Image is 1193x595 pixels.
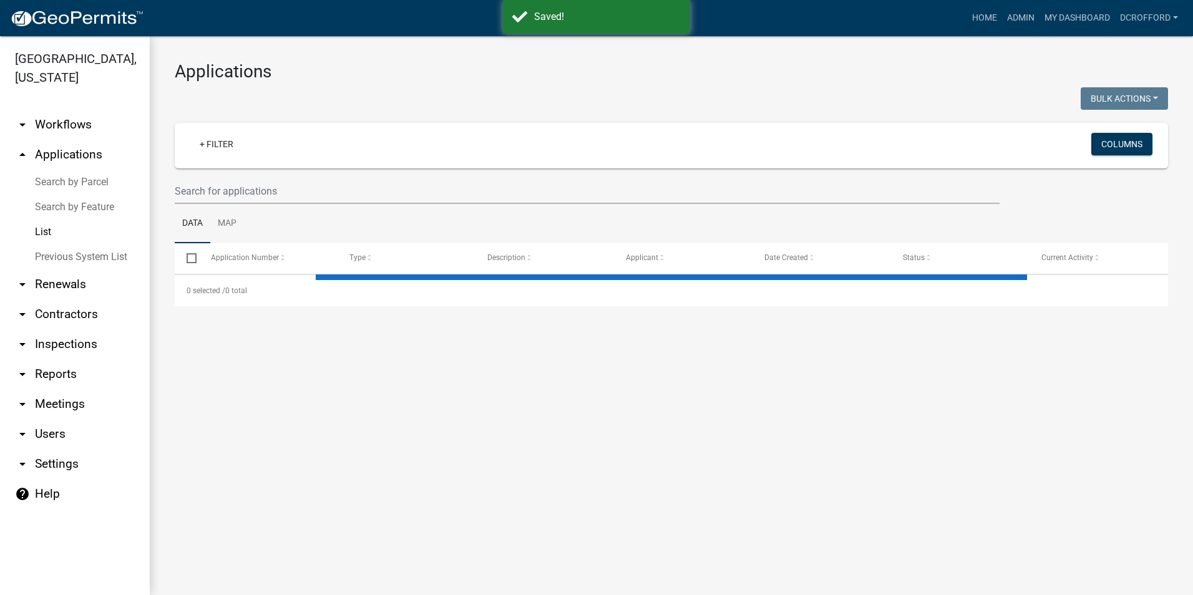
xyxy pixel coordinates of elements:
a: Home [967,6,1002,30]
div: Saved! [534,9,681,24]
a: My Dashboard [1040,6,1115,30]
i: arrow_drop_down [15,307,30,322]
a: + Filter [190,133,243,155]
a: Map [210,204,244,244]
span: Applicant [626,253,658,262]
div: 0 total [175,275,1168,306]
datatable-header-cell: Description [475,243,614,273]
datatable-header-cell: Select [175,243,198,273]
input: Search for applications [175,178,1000,204]
i: arrow_drop_down [15,427,30,442]
datatable-header-cell: Status [891,243,1030,273]
a: Admin [1002,6,1040,30]
span: Type [349,253,366,262]
datatable-header-cell: Current Activity [1030,243,1168,273]
button: Columns [1091,133,1152,155]
datatable-header-cell: Type [337,243,475,273]
span: Description [487,253,525,262]
i: arrow_drop_down [15,117,30,132]
span: Current Activity [1041,253,1093,262]
datatable-header-cell: Date Created [752,243,891,273]
i: arrow_drop_up [15,147,30,162]
button: Bulk Actions [1081,87,1168,110]
datatable-header-cell: Application Number [198,243,337,273]
h3: Applications [175,61,1168,82]
i: arrow_drop_down [15,337,30,352]
a: Data [175,204,210,244]
span: 0 selected / [187,286,225,295]
i: arrow_drop_down [15,457,30,472]
i: arrow_drop_down [15,367,30,382]
span: Status [903,253,925,262]
i: help [15,486,30,501]
span: Date Created [764,253,808,262]
a: dcrofford [1115,6,1183,30]
i: arrow_drop_down [15,397,30,412]
i: arrow_drop_down [15,277,30,292]
datatable-header-cell: Applicant [614,243,752,273]
span: Application Number [211,253,279,262]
